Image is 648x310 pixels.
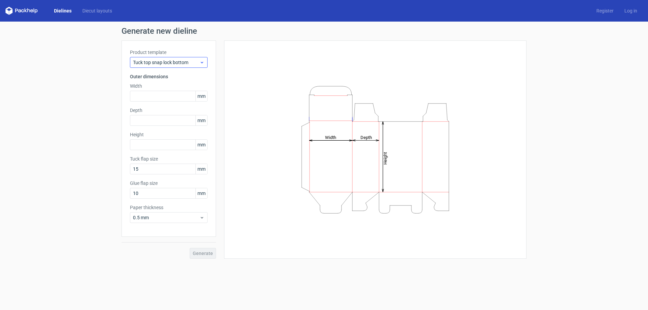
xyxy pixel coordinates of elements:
a: Dielines [49,7,77,14]
label: Product template [130,49,208,56]
tspan: Height [383,152,388,164]
label: Glue flap size [130,180,208,187]
span: mm [195,140,207,150]
span: mm [195,115,207,125]
label: Width [130,83,208,89]
label: Paper thickness [130,204,208,211]
label: Tuck flap size [130,156,208,162]
label: Depth [130,107,208,114]
a: Diecut layouts [77,7,117,14]
span: mm [195,91,207,101]
span: 0.5 mm [133,214,199,221]
h1: Generate new dieline [122,27,526,35]
span: Tuck top snap lock bottom [133,59,199,66]
span: mm [195,164,207,174]
a: Register [591,7,619,14]
h3: Outer dimensions [130,73,208,80]
label: Height [130,131,208,138]
a: Log in [619,7,643,14]
tspan: Width [325,135,336,140]
span: mm [195,188,207,198]
tspan: Depth [360,135,372,140]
